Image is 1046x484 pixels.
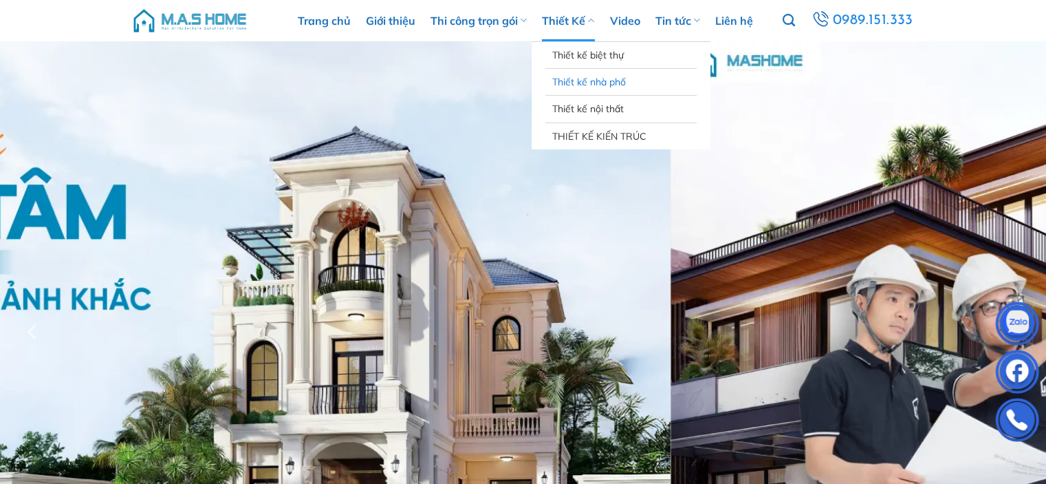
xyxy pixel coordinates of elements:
img: Phone [996,401,1038,443]
a: 0989.151.333 [809,8,915,33]
a: Thiết kế biệt thự [552,42,690,68]
a: THIẾT KẾ KIẾN TRÚC [552,123,690,149]
a: Tìm kiếm [782,6,794,35]
button: Previous [21,274,45,390]
button: Next [1001,274,1025,390]
a: Thiết kế nội thất [552,96,690,122]
img: Facebook [996,353,1038,394]
a: Thiết kế nhà phố [552,69,690,95]
img: Zalo [996,305,1038,346]
span: 0989.151.333 [833,9,913,32]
